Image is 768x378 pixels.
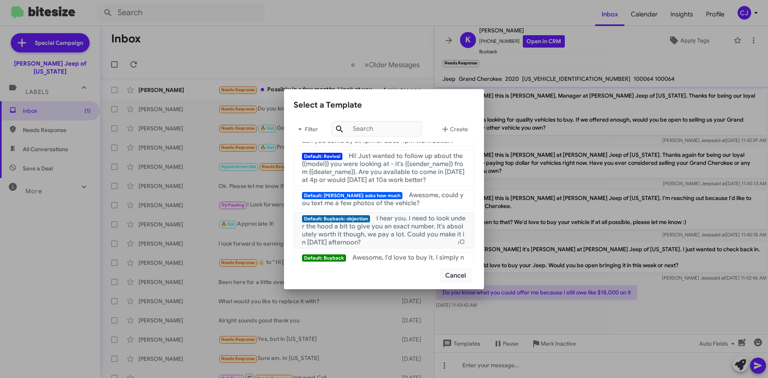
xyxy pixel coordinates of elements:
[302,215,370,222] span: Default: Buyback: objection
[332,121,422,136] input: Search
[440,268,471,283] button: Cancel
[302,214,466,246] span: I hear you. I need to look under the hood a bit to give you an exact number. It's absolutely wort...
[302,254,346,262] span: Default: Buyback
[434,120,474,139] button: Create
[302,152,464,184] span: Hi! Just wanted to follow up about the {{model}} you were looking at - it's {{sender_name}} from ...
[294,120,319,139] button: Filter
[294,122,319,136] span: Filter
[440,122,468,136] span: Create
[302,191,464,207] span: Awesome, could you text me a few photos of the vehicle?
[302,153,342,160] span: Default: Revival
[294,99,474,112] div: Select a Template
[302,254,466,286] span: Awesome, I'd love to buy it. I simply need 10 minutes with your vehicle to maximize your offer. A...
[302,192,402,199] span: Default: [PERSON_NAME]: asks how much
